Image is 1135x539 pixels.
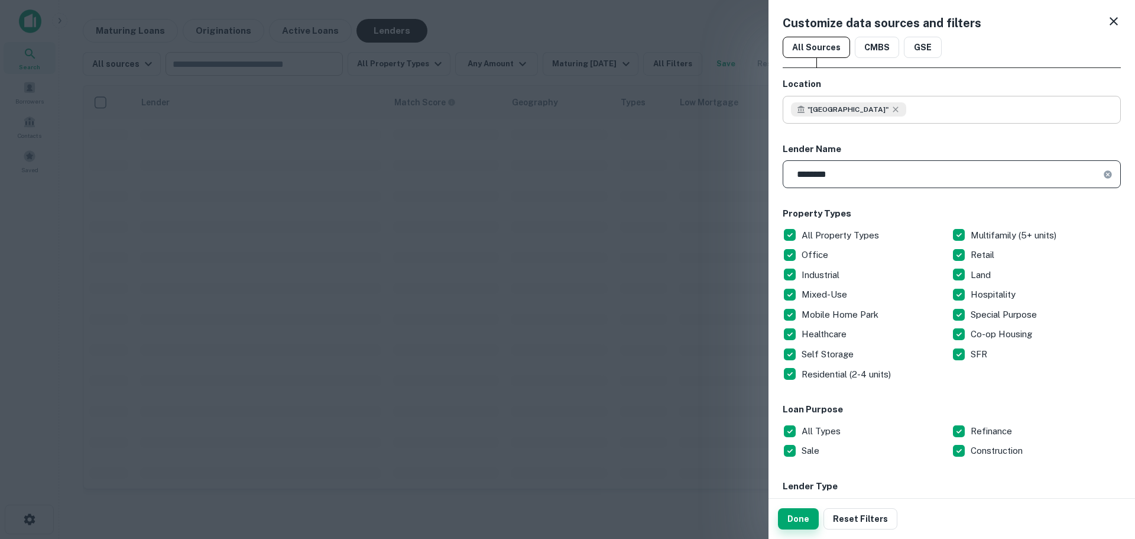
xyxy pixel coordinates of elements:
[802,367,893,382] p: Residential (2-4 units)
[783,14,981,32] h5: Customize data sources and filters
[802,327,849,341] p: Healthcare
[783,480,1121,493] h6: Lender Type
[823,508,897,530] button: Reset Filters
[971,248,997,262] p: Retail
[904,37,942,58] button: GSE
[783,37,850,58] button: All Sources
[783,403,1121,417] h6: Loan Purpose
[802,268,842,282] p: Industrial
[971,228,1059,243] p: Multifamily (5+ units)
[802,308,881,322] p: Mobile Home Park
[971,308,1039,322] p: Special Purpose
[802,347,856,362] p: Self Storage
[971,327,1035,341] p: Co-op Housing
[971,424,1014,438] p: Refinance
[971,288,1018,302] p: Hospitality
[808,104,888,115] span: " [GEOGRAPHIC_DATA] "
[971,444,1025,458] p: Construction
[778,508,819,530] button: Done
[855,37,899,58] button: CMBS
[802,248,831,262] p: Office
[783,78,1121,91] h6: Location
[802,288,849,302] p: Mixed-Use
[1076,444,1135,501] iframe: Chat Widget
[797,105,805,114] svg: Search for lender by keyword
[971,268,993,282] p: Land
[783,143,1121,156] h6: Lender Name
[802,424,843,438] p: All Types
[971,347,990,362] p: SFR
[802,228,881,243] p: All Property Types
[802,444,822,458] p: Sale
[783,207,1121,221] h6: Property Types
